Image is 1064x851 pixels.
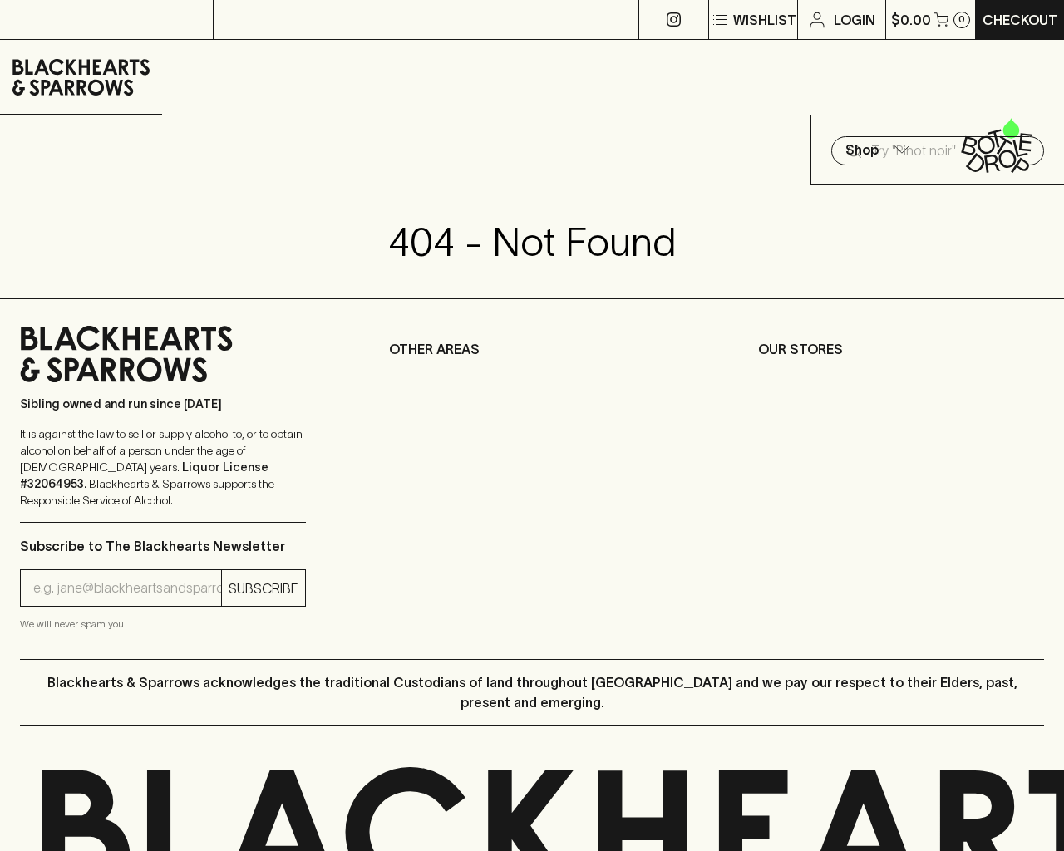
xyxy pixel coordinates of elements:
p: 0 [958,15,965,24]
p: OUR STORES [758,339,1044,359]
p: We will never spam you [20,616,306,632]
p: $0.00 [891,10,931,30]
button: Shop [811,115,938,184]
button: SUBSCRIBE [222,570,305,606]
p: Subscribe to The Blackhearts Newsletter [20,536,306,556]
p: SUBSCRIBE [229,578,298,598]
p: It is against the law to sell or supply alcohol to, or to obtain alcohol on behalf of a person un... [20,425,306,509]
p: Checkout [983,10,1057,30]
p: Login [834,10,875,30]
input: e.g. jane@blackheartsandsparrows.com.au [33,575,221,602]
p: Blackhearts & Sparrows acknowledges the traditional Custodians of land throughout [GEOGRAPHIC_DAT... [32,672,1032,712]
p: OTHER AREAS [389,339,675,359]
p: Wishlist [733,10,796,30]
p: ⠀ [214,10,228,30]
p: Sibling owned and run since [DATE] [20,396,306,412]
h3: 404 - Not Found [388,219,676,265]
input: Try "Pinot noir" [871,138,1031,165]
